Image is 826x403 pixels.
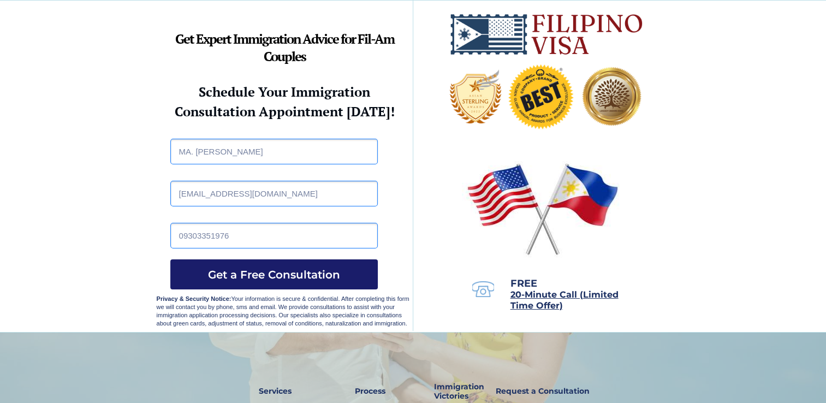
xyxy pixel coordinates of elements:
[170,181,378,206] input: Email
[510,291,619,310] a: 20-Minute Call (Limited Time Offer)
[259,386,292,396] strong: Services
[170,259,378,289] button: Get a Free Consultation
[170,268,378,281] span: Get a Free Consultation
[175,103,395,120] strong: Consultation Appointment [DATE]!
[157,295,409,327] span: Your information is secure & confidential. After completing this form we will contact you by phon...
[170,139,378,164] input: Full Name
[170,223,378,248] input: Phone Number
[510,277,537,289] span: FREE
[199,83,370,100] strong: Schedule Your Immigration
[157,295,231,302] strong: Privacy & Security Notice:
[434,382,484,401] strong: Immigration Victories
[175,30,394,65] strong: Get Expert Immigration Advice for Fil-Am Couples
[355,386,385,396] strong: Process
[496,386,590,396] strong: Request a Consultation
[510,289,619,311] span: 20-Minute Call (Limited Time Offer)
